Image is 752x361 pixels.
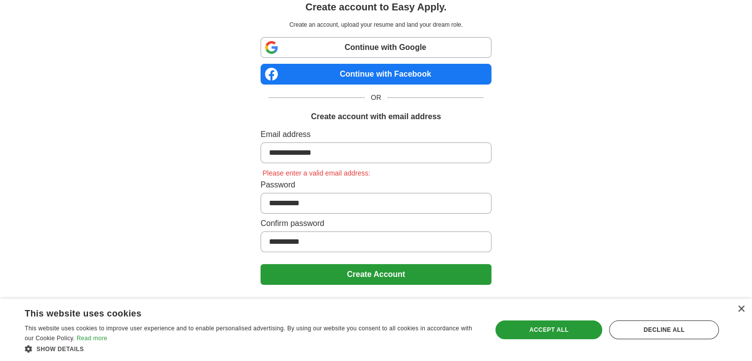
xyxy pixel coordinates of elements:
a: Continue with Google [261,37,491,58]
label: Confirm password [261,218,491,229]
a: Read more, opens a new window [77,335,107,342]
div: Close [737,306,745,313]
div: Decline all [609,320,719,339]
button: Create Account [261,264,491,285]
div: Show details [25,344,478,354]
p: Create an account, upload your resume and land your dream role. [263,20,489,29]
span: Please enter a valid email address: [261,169,372,177]
div: This website uses cookies [25,305,453,319]
label: Password [261,179,491,191]
h1: Create account with email address [311,111,441,123]
span: This website uses cookies to improve user experience and to enable personalised advertising. By u... [25,325,472,342]
span: OR [365,92,387,103]
div: Accept all [495,320,602,339]
label: Email address [261,129,491,140]
a: Continue with Facebook [261,64,491,85]
span: Show details [37,346,84,353]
